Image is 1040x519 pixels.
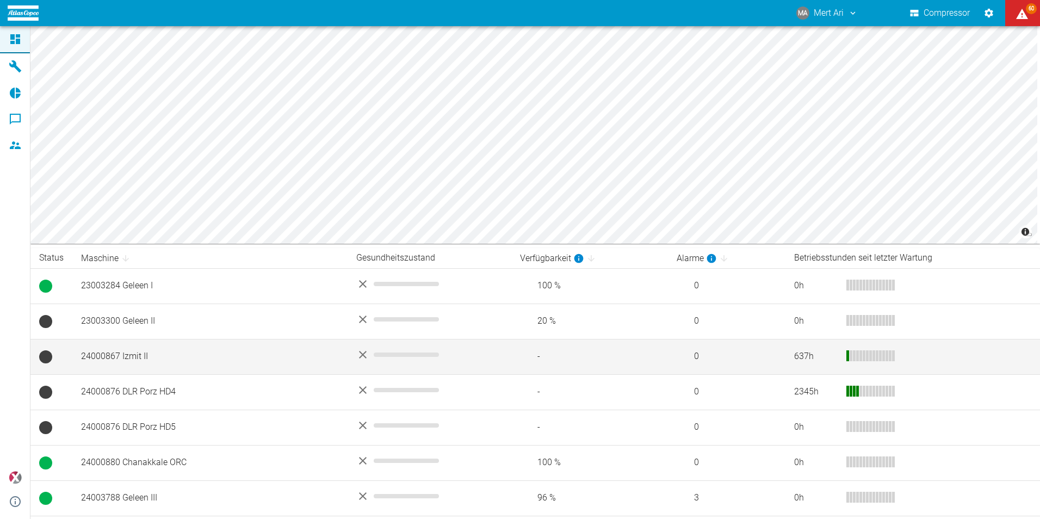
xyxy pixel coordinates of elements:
span: 100 % [520,456,659,469]
span: Keine Daten [39,315,52,328]
span: 0 [677,280,777,292]
button: mert.ari@atlascopco.com [795,3,859,23]
div: MA [796,7,809,20]
td: 24000876 DLR Porz HD5 [72,410,348,445]
div: No data [356,313,503,326]
div: 0 h [794,456,838,469]
canvas: Map [30,26,1037,244]
th: Status [30,248,72,268]
span: 0 [677,386,777,398]
span: Keine Daten [39,350,52,363]
td: 24000876 DLR Porz HD4 [72,374,348,410]
span: Betrieb [39,492,52,505]
span: Betrieb [39,280,52,293]
span: 100 % [520,280,659,292]
img: Xplore Logo [9,471,22,484]
td: 23003300 Geleen II [72,304,348,339]
span: 60 [1026,3,1037,14]
div: 0 h [794,421,838,434]
div: berechnet für die letzten 7 Tage [520,252,584,265]
div: berechnet für die letzten 7 Tage [677,252,717,265]
span: - [520,350,659,363]
span: - [520,421,659,434]
span: - [520,386,659,398]
span: 0 [677,315,777,328]
td: 24003788 Geleen III [72,480,348,516]
th: Betriebsstunden seit letzter Wartung [785,248,1040,268]
div: No data [356,277,503,291]
div: No data [356,384,503,397]
span: Keine Daten [39,386,52,399]
div: 637 h [794,350,838,363]
img: logo [8,5,39,20]
span: 96 % [520,492,659,504]
div: No data [356,419,503,432]
div: No data [356,490,503,503]
td: 23003284 Geleen I [72,268,348,304]
span: Betrieb [39,456,52,469]
div: 2345 h [794,386,838,398]
span: 0 [677,421,777,434]
th: Gesundheitszustand [348,248,511,268]
span: 20 % [520,315,659,328]
div: 0 h [794,492,838,504]
button: Einstellungen [979,3,999,23]
span: Maschine [81,252,133,265]
div: No data [356,454,503,467]
div: 0 h [794,315,838,328]
span: Keine Daten [39,421,52,434]
div: 0 h [794,280,838,292]
td: 24000867 Izmit II [72,339,348,374]
td: 24000880 Chanakkale ORC [72,445,348,480]
div: No data [356,348,503,361]
span: 3 [677,492,777,504]
button: Compressor [908,3,973,23]
span: 0 [677,456,777,469]
span: 0 [677,350,777,363]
